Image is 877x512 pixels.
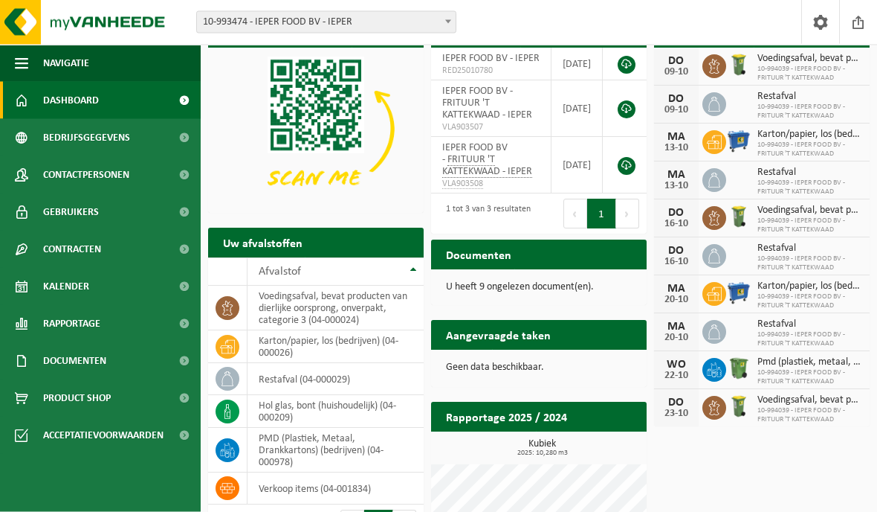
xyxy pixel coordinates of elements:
img: WB-0660-HPE-BE-01 [726,281,751,306]
td: voedingsafval, bevat producten van dierlijke oorsprong, onverpakt, categorie 3 (04-000024) [247,287,424,331]
span: Product Shop [43,380,111,417]
div: 09-10 [661,68,691,78]
span: 10-994039 - IEPER FOOD BV - FRITUUR 'T KATTEKWAAD [757,141,862,159]
span: IEPER FOOD BV - IEPER [442,54,540,65]
span: Voedingsafval, bevat producten van dierlijke oorsprong, onverpakt, categorie 3 [757,54,862,65]
span: Dashboard [43,82,99,119]
h2: Rapportage 2025 / 2024 [431,403,582,432]
span: 10-994039 - IEPER FOOD BV - FRITUUR 'T KATTEKWAAD [757,217,862,235]
span: 10-994039 - IEPER FOOD BV - FRITUUR 'T KATTEKWAAD [757,65,862,83]
span: Karton/papier, los (bedrijven) [757,281,862,293]
span: 10-994039 - IEPER FOOD BV - FRITUUR 'T KATTEKWAAD [757,407,862,425]
td: PMD (Plastiek, Metaal, Drankkartons) (bedrijven) (04-000978) [247,429,424,473]
div: DO [661,246,691,257]
span: VLA903507 [442,122,540,134]
span: Acceptatievoorwaarden [43,417,164,454]
img: WB-0140-HPE-GN-50 [726,394,751,420]
span: 10-994039 - IEPER FOOD BV - FRITUUR 'T KATTEKWAAD [757,331,862,349]
div: 22-10 [661,371,691,382]
div: WO [661,359,691,371]
div: MA [661,132,691,144]
div: 1 tot 3 van 3 resultaten [438,198,531,231]
p: Geen data beschikbaar. [446,363,632,374]
img: WB-0660-HPE-BE-01 [726,129,751,154]
div: 20-10 [661,333,691,344]
img: Download de VHEPlus App [208,48,424,211]
div: 23-10 [661,409,691,420]
h3: Kubiek [438,440,647,458]
span: Gebruikers [43,193,99,231]
span: Afvalstof [259,266,301,278]
div: 09-10 [661,106,691,116]
div: DO [661,56,691,68]
span: 10-994039 - IEPER FOOD BV - FRITUUR 'T KATTEKWAAD [757,255,862,273]
td: [DATE] [551,81,603,138]
button: Next [616,199,639,229]
span: Documenten [43,342,106,380]
span: IEPER FOOD BV - FRITUUR 'T KATTEKWAAD - IEPER [442,86,532,121]
img: WB-0140-HPE-GN-50 [726,53,751,78]
span: 10-994039 - IEPER FOOD BV - FRITUUR 'T KATTEKWAAD [757,293,862,311]
div: DO [661,208,691,220]
div: MA [661,284,691,295]
button: 1 [587,199,616,229]
td: [DATE] [551,48,603,81]
span: 10-993474 - IEPER FOOD BV - IEPER [197,12,456,33]
div: DO [661,94,691,106]
span: Restafval [757,319,862,331]
div: 16-10 [661,220,691,230]
span: RED25010780 [442,65,540,77]
td: verkoop items (04-001834) [247,473,424,505]
span: Karton/papier, los (bedrijven) [757,129,862,141]
img: WB-0140-HPE-GN-50 [726,205,751,230]
div: 13-10 [661,182,691,192]
span: Restafval [757,167,862,179]
h2: Documenten [431,240,526,269]
span: Pmd (plastiek, metaal, drankkartons) (bedrijven) [757,357,862,369]
td: hol glas, bont (huishoudelijk) (04-000209) [247,396,424,429]
a: Bekijk rapportage [536,432,645,461]
span: Kalender [43,268,89,305]
button: Previous [563,199,587,229]
span: Restafval [757,243,862,255]
span: Bedrijfsgegevens [43,119,130,156]
span: 10-994039 - IEPER FOOD BV - FRITUUR 'T KATTEKWAAD [757,103,862,121]
span: 2025: 10,280 m3 [438,450,647,458]
div: MA [661,321,691,333]
span: Contactpersonen [43,156,129,193]
span: Restafval [757,92,862,103]
img: WB-0370-HPE-GN-50 [726,356,751,382]
span: Rapportage [43,305,100,342]
div: 16-10 [661,257,691,268]
div: 13-10 [661,144,691,154]
span: 10-993474 - IEPER FOOD BV - IEPER [196,11,456,33]
span: 10-994039 - IEPER FOOD BV - FRITUUR 'T KATTEKWAAD [757,369,862,387]
h2: Aangevraagde taken [431,321,566,350]
div: MA [661,170,691,182]
span: Voedingsafval, bevat producten van dierlijke oorsprong, onverpakt, categorie 3 [757,205,862,217]
td: [DATE] [551,138,603,194]
span: Navigatie [43,45,89,82]
span: 10-994039 - IEPER FOOD BV - FRITUUR 'T KATTEKWAAD [757,179,862,197]
td: restafval (04-000029) [247,364,424,396]
span: Voedingsafval, bevat producten van dierlijke oorsprong, onverpakt, categorie 3 [757,395,862,407]
td: karton/papier, los (bedrijven) (04-000026) [247,331,424,364]
h2: Uw afvalstoffen [208,228,317,257]
span: IEPER FOOD BV - [442,143,532,179]
p: U heeft 9 ongelezen document(en). [446,283,632,293]
div: DO [661,397,691,409]
span: Contracten [43,231,101,268]
div: 20-10 [661,295,691,306]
